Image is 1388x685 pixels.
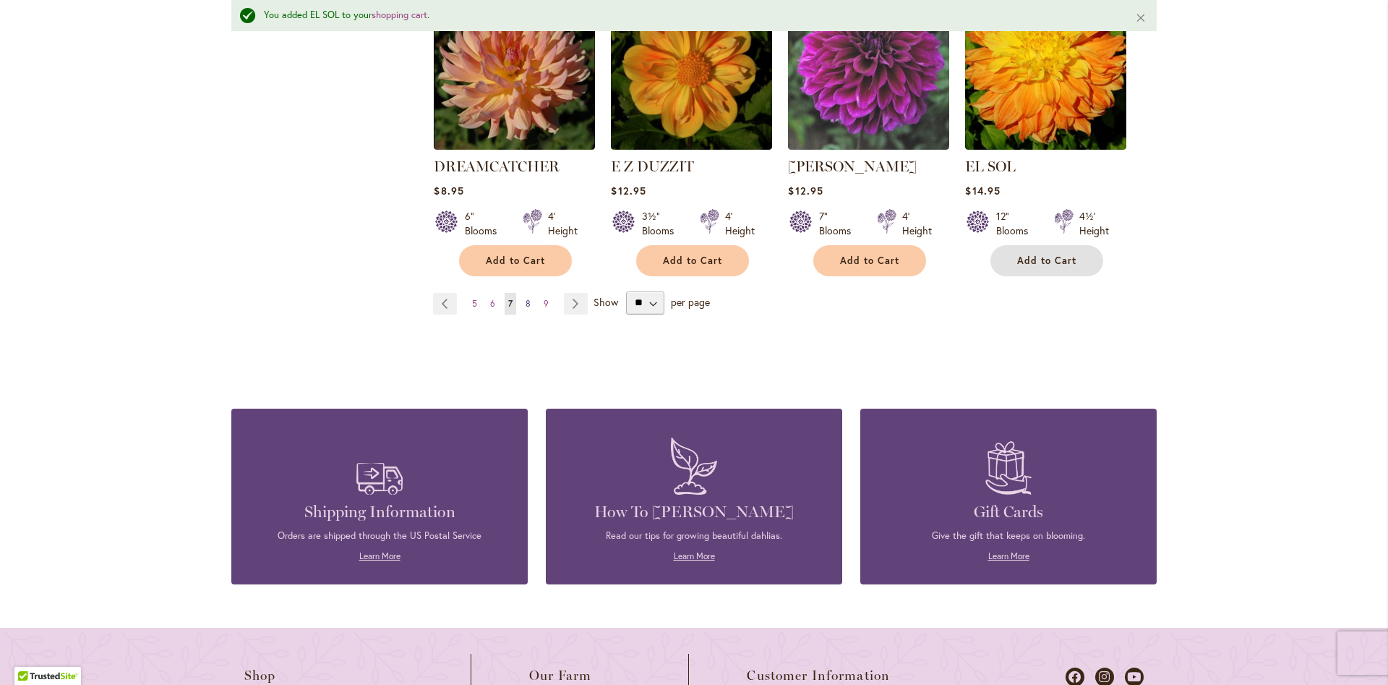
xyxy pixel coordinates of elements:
span: 7 [508,298,513,309]
a: DREAMCATCHER [434,158,560,175]
a: 8 [522,293,534,315]
button: Add to Cart [990,245,1103,276]
button: Add to Cart [636,245,749,276]
div: 6" Blooms [465,209,505,238]
iframe: Launch Accessibility Center [11,634,51,674]
button: Add to Cart [813,245,926,276]
span: 8 [526,298,531,309]
div: You added EL SOL to your . [264,9,1113,22]
a: Learn More [674,550,715,561]
a: EL SOL [965,139,1126,153]
a: 9 [540,293,552,315]
a: Einstein [788,139,949,153]
span: 5 [472,298,477,309]
span: $12.95 [788,184,823,197]
span: Our Farm [529,668,591,683]
span: Add to Cart [1017,255,1076,267]
span: Shop [244,668,276,683]
a: EL SOL [965,158,1016,175]
span: Add to Cart [663,255,722,267]
div: 7" Blooms [819,209,860,238]
span: Show [594,294,618,308]
h4: Shipping Information [253,502,506,522]
a: Learn More [359,550,400,561]
p: Orders are shipped through the US Postal Service [253,529,506,543]
div: 3½" Blooms [642,209,682,238]
a: [PERSON_NAME] [788,158,917,175]
p: Read our tips for growing beautiful dahlias. [567,529,821,543]
a: E Z DUZZIT [611,158,694,175]
a: 5 [468,293,481,315]
h4: Gift Cards [882,502,1135,522]
div: 4' Height [725,209,755,238]
div: 4' Height [902,209,932,238]
button: Add to Cart [459,245,572,276]
span: 6 [490,298,495,309]
div: 4½' Height [1079,209,1109,238]
a: Dreamcatcher [434,139,595,153]
a: 6 [487,293,499,315]
span: per page [671,294,710,308]
span: $12.95 [611,184,646,197]
span: $8.95 [434,184,463,197]
div: 12" Blooms [996,209,1037,238]
a: E Z DUZZIT [611,139,772,153]
span: Customer Information [747,668,890,683]
div: 4' Height [548,209,578,238]
h4: How To [PERSON_NAME] [567,502,821,522]
p: Give the gift that keeps on blooming. [882,529,1135,543]
span: Add to Cart [840,255,899,267]
a: shopping cart [372,9,427,21]
span: Add to Cart [486,255,545,267]
a: Learn More [988,550,1029,561]
span: $14.95 [965,184,1000,197]
span: 9 [544,298,549,309]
